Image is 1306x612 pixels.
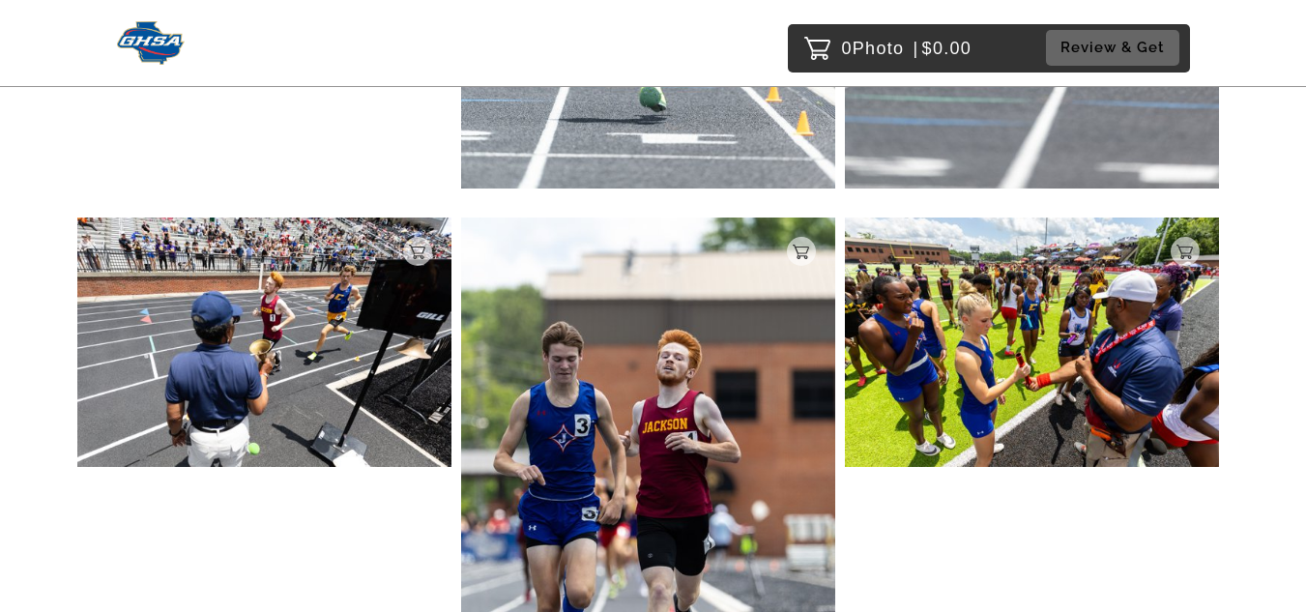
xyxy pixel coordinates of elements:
[1046,30,1185,66] a: Review & Get
[914,39,919,58] span: |
[1046,30,1179,66] button: Review & Get
[77,218,451,467] img: 115974
[853,33,905,64] span: Photo
[845,218,1219,467] img: 115972
[842,33,972,64] p: 0 $0.00
[117,21,186,65] img: Snapphound Logo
